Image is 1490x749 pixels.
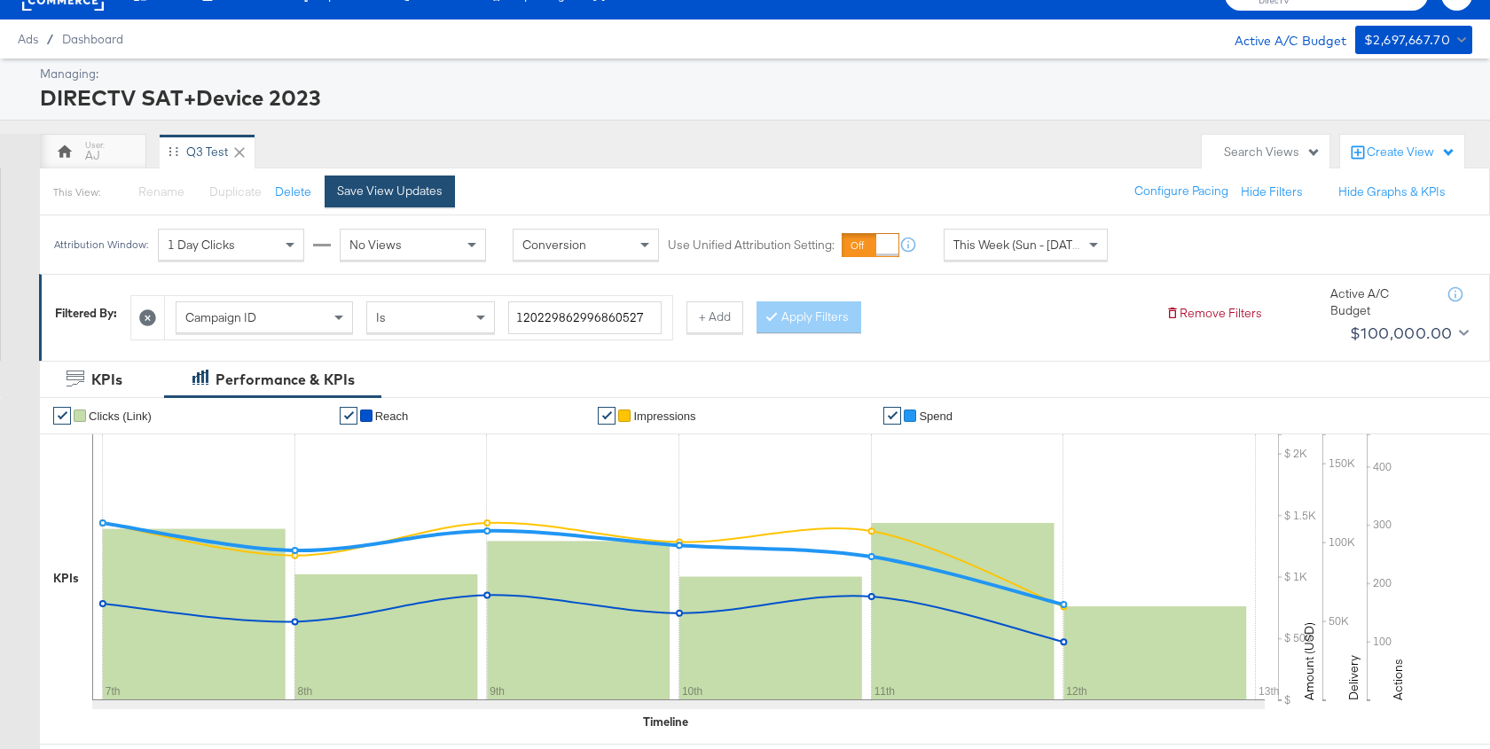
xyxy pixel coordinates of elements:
[138,183,184,199] span: Rename
[1122,176,1241,207] button: Configure Pacing
[1330,285,1428,318] div: Active A/C Budget
[337,183,443,199] div: Save View Updates
[168,237,235,253] span: 1 Day Clicks
[1343,319,1472,347] button: $100,000.00
[186,144,228,160] div: Q3 Test
[1301,622,1317,700] text: Amount (USD)
[919,410,953,423] span: Spend
[89,410,152,423] span: Clicks (Link)
[953,237,1086,253] span: This Week (Sun - [DATE])
[1364,29,1450,51] div: $2,697,667.70
[1165,305,1262,322] button: Remove Filters
[169,146,178,156] div: Drag to reorder tab
[375,410,409,423] span: Reach
[522,237,586,253] span: Conversion
[668,237,835,254] label: Use Unified Attribution Setting:
[53,407,71,425] a: ✔
[376,309,386,325] span: Is
[325,176,455,207] button: Save View Updates
[598,407,616,425] a: ✔
[1390,659,1406,700] text: Actions
[91,370,122,390] div: KPIs
[209,183,262,199] span: Duplicate
[40,66,1468,82] div: Managing:
[53,570,79,587] div: KPIs
[1241,183,1303,200] button: Hide Filters
[85,147,100,164] div: AJ
[275,183,311,200] button: Delete
[883,407,901,425] a: ✔
[349,237,402,253] span: No Views
[40,82,1468,113] div: DIRECTV SAT+Device 2023
[1216,26,1346,52] div: Active A/C Budget
[340,407,357,425] a: ✔
[53,185,100,199] div: This View:
[643,714,688,730] div: Timeline
[1345,655,1361,700] text: Delivery
[1224,144,1321,160] div: Search Views
[508,301,662,334] input: Enter a search term
[1350,320,1452,347] div: $100,000.00
[686,301,743,333] button: + Add
[1338,183,1446,200] button: Hide Graphs & KPIs
[62,32,123,46] a: Dashboard
[1367,144,1455,161] div: Create View
[1355,26,1472,54] button: $2,697,667.70
[185,309,256,325] span: Campaign ID
[38,32,62,46] span: /
[633,410,695,423] span: Impressions
[18,32,38,46] span: Ads
[53,238,149,251] div: Attribution Window:
[55,305,117,322] div: Filtered By:
[216,370,355,390] div: Performance & KPIs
